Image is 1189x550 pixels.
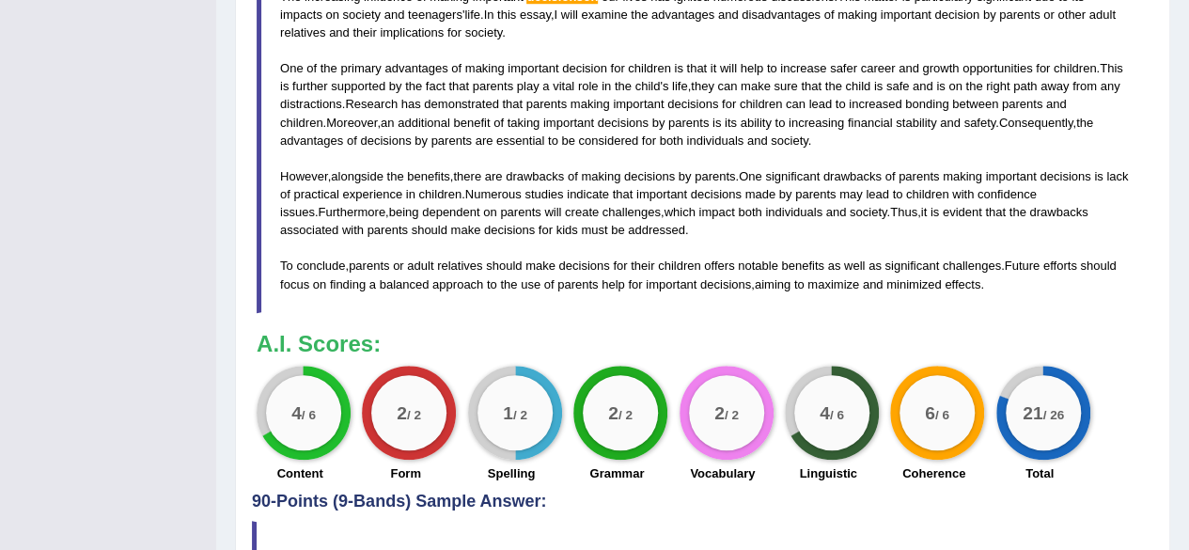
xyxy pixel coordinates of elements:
[1036,61,1050,75] span: for
[635,79,661,93] span: child
[1040,169,1090,183] span: decisions
[963,116,995,130] span: safety
[695,169,735,183] span: parents
[543,116,594,130] span: important
[789,116,844,130] span: increasing
[345,97,398,111] span: Research
[343,8,381,22] span: society
[589,464,644,482] label: Grammar
[836,97,846,111] span: to
[386,169,403,183] span: the
[384,61,447,75] span: advantages
[280,79,289,93] span: is
[863,277,884,291] span: and
[381,116,394,130] span: an
[380,25,444,39] span: implications
[398,116,450,130] span: additional
[369,277,376,291] span: a
[848,116,893,130] span: financial
[690,464,755,482] label: Vocabulary
[868,259,882,273] span: as
[899,61,919,75] span: and
[408,8,462,22] span: teenagers
[837,8,877,22] span: making
[1076,116,1093,130] span: the
[943,259,1001,273] span: challenges
[1043,8,1055,22] span: or
[1080,259,1116,273] span: should
[450,223,480,237] span: make
[453,116,490,130] span: benefit
[651,116,665,130] span: by
[611,223,624,237] span: be
[1004,259,1040,273] span: Future
[581,223,607,237] span: must
[698,205,734,219] span: impact
[447,25,462,39] span: for
[401,97,421,111] span: has
[618,407,633,421] small: / 2
[544,277,555,291] span: of
[720,61,737,75] span: will
[293,187,338,201] span: practical
[326,116,377,130] span: Moreover
[432,277,483,291] span: approach
[321,61,337,75] span: the
[704,259,734,273] span: offers
[465,61,505,75] span: making
[779,187,792,201] span: by
[948,79,962,93] span: on
[765,205,822,219] span: individuals
[1009,205,1026,219] span: the
[845,79,870,93] span: child
[280,8,322,22] span: impacts
[965,79,982,93] span: the
[503,402,513,423] big: 1
[659,134,682,148] span: both
[280,277,309,291] span: focus
[700,277,751,291] span: decisions
[453,169,481,183] span: there
[1023,402,1042,423] big: 21
[902,464,965,482] label: Coherence
[999,8,1040,22] span: parents
[306,61,317,75] span: of
[571,97,610,111] span: making
[613,259,627,273] span: for
[691,79,714,93] span: they
[663,79,669,93] span: s
[484,223,535,237] span: decisions
[291,402,302,423] big: 4
[1072,79,1097,93] span: from
[890,205,917,219] span: Thus
[581,8,627,22] span: examine
[561,134,574,148] span: be
[330,277,366,291] span: finding
[718,8,739,22] span: and
[524,187,563,201] span: studies
[978,187,1037,201] span: confidence
[830,61,857,75] span: safer
[280,97,342,111] span: distractions
[1040,79,1069,93] span: away
[486,259,522,273] span: should
[578,79,599,93] span: role
[1002,97,1042,111] span: parents
[1025,464,1054,482] label: Total
[830,407,844,421] small: / 6
[412,223,447,237] span: should
[464,8,480,22] span: life
[280,205,315,219] span: issues
[487,277,497,291] span: to
[1089,8,1116,22] span: adult
[506,169,564,183] span: drawbacks
[808,97,832,111] span: lead
[525,259,555,273] span: make
[556,223,578,237] span: kids
[755,277,790,291] span: aiming
[343,187,403,201] span: experience
[465,25,503,39] span: society
[906,187,949,201] span: children
[465,187,522,201] span: Numerous
[849,97,901,111] span: increased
